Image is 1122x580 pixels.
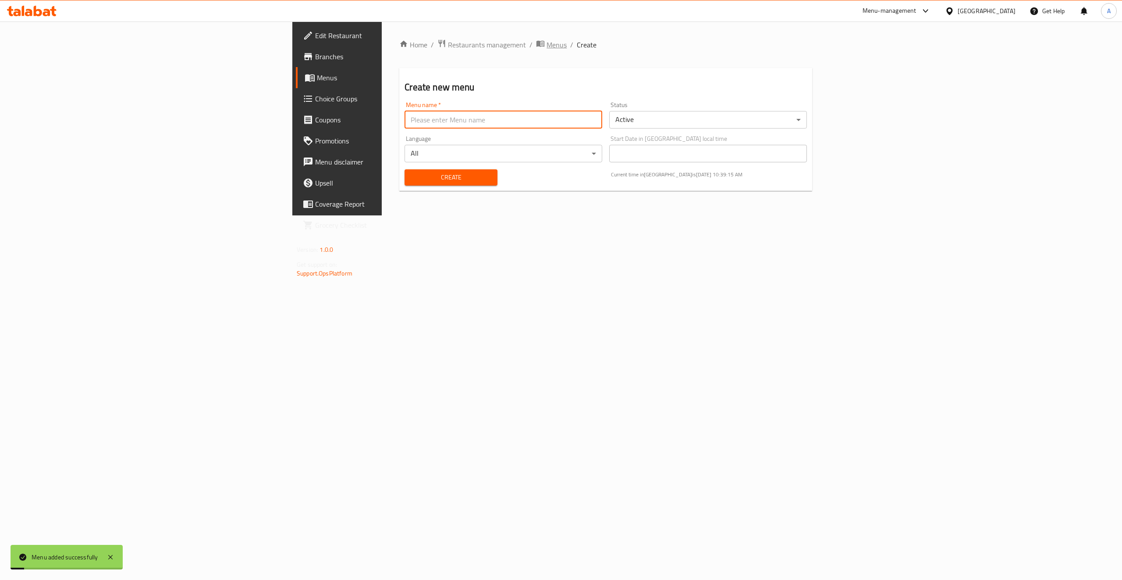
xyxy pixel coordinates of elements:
span: Menus [317,72,473,83]
span: Coverage Report [315,199,473,209]
a: Menu disclaimer [296,151,480,172]
span: Choice Groups [315,93,473,104]
a: Edit Restaurant [296,25,480,46]
div: All [405,145,602,162]
span: Create [577,39,597,50]
button: Create [405,169,497,186]
span: Create [412,172,490,183]
span: Grocery Checklist [315,220,473,230]
div: Menu-management [863,6,916,16]
a: Upsell [296,172,480,193]
p: Current time in [GEOGRAPHIC_DATA] is [DATE] 10:39:15 AM [611,171,807,179]
a: Restaurants management [437,39,526,50]
span: Upsell [315,178,473,188]
span: Version: [297,244,318,255]
a: Menus [536,39,567,50]
span: Restaurants management [448,39,526,50]
li: / [570,39,573,50]
a: Menus [296,67,480,88]
span: Coupons [315,115,473,125]
span: Get support on: [297,259,337,270]
a: Coupons [296,109,480,130]
span: Menu disclaimer [315,157,473,167]
span: A [1107,6,1111,16]
span: Edit Restaurant [315,30,473,41]
input: Please enter Menu name [405,111,602,129]
span: 1.0.0 [320,244,333,255]
a: Coverage Report [296,193,480,215]
span: Promotions [315,136,473,146]
span: Branches [315,51,473,62]
div: Active [609,111,807,129]
h2: Create new menu [405,81,807,94]
a: Branches [296,46,480,67]
div: [GEOGRAPHIC_DATA] [958,6,1015,16]
a: Promotions [296,130,480,151]
div: Menu added successfully [32,552,98,562]
a: Grocery Checklist [296,215,480,236]
li: / [529,39,533,50]
a: Choice Groups [296,88,480,109]
nav: breadcrumb [399,39,812,50]
span: Menus [547,39,567,50]
a: Support.OpsPlatform [297,268,352,279]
